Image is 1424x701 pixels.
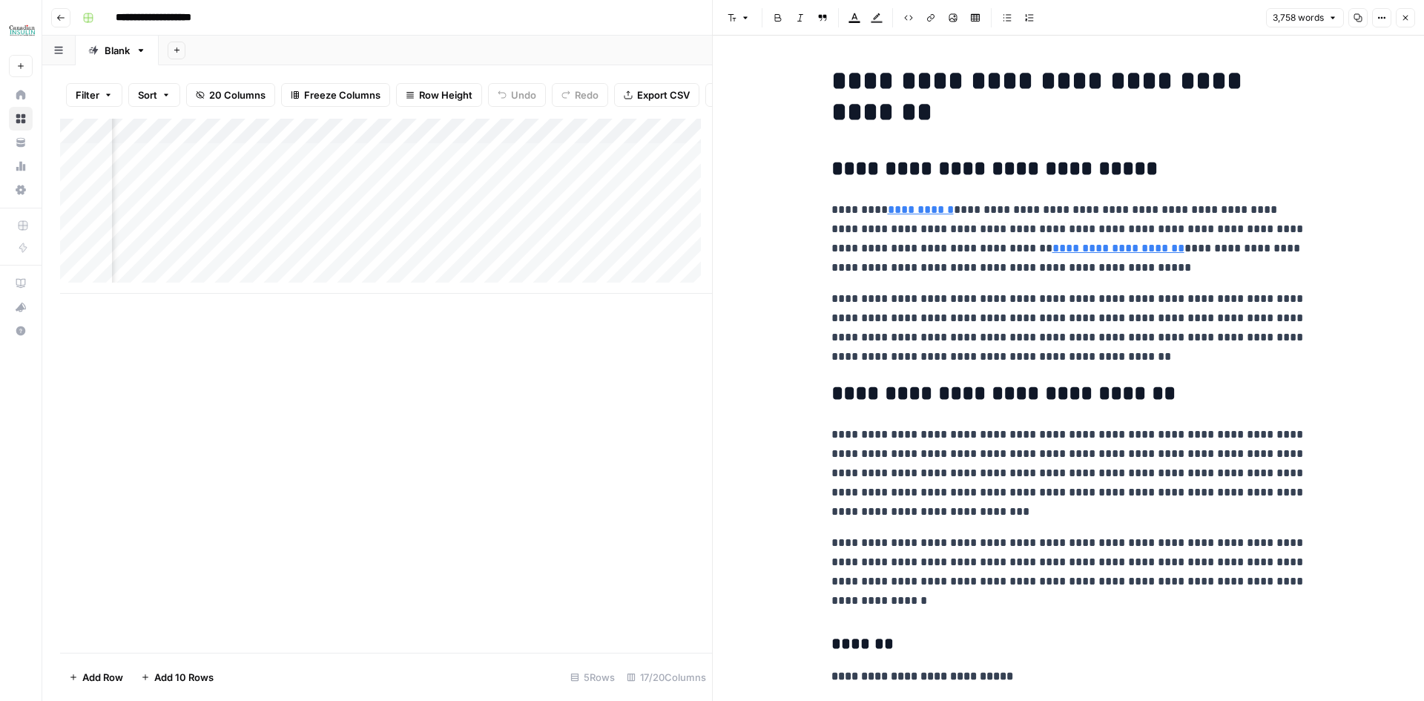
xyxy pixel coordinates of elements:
[10,296,32,318] div: What's new?
[9,107,33,131] a: Browse
[1273,11,1324,24] span: 3,758 words
[128,83,180,107] button: Sort
[564,665,621,689] div: 5 Rows
[76,36,159,65] a: Blank
[552,83,608,107] button: Redo
[66,83,122,107] button: Filter
[9,154,33,178] a: Usage
[9,319,33,343] button: Help + Support
[132,665,222,689] button: Add 10 Rows
[575,88,599,102] span: Redo
[138,88,157,102] span: Sort
[281,83,390,107] button: Freeze Columns
[304,88,380,102] span: Freeze Columns
[9,178,33,202] a: Settings
[60,665,132,689] button: Add Row
[488,83,546,107] button: Undo
[419,88,472,102] span: Row Height
[614,83,699,107] button: Export CSV
[9,17,36,44] img: BCI Logo
[82,670,123,685] span: Add Row
[186,83,275,107] button: 20 Columns
[105,43,130,58] div: Blank
[9,295,33,319] button: What's new?
[9,271,33,295] a: AirOps Academy
[76,88,99,102] span: Filter
[209,88,266,102] span: 20 Columns
[154,670,214,685] span: Add 10 Rows
[9,12,33,49] button: Workspace: BCI
[9,131,33,154] a: Your Data
[396,83,482,107] button: Row Height
[9,83,33,107] a: Home
[621,665,712,689] div: 17/20 Columns
[637,88,690,102] span: Export CSV
[1266,8,1344,27] button: 3,758 words
[511,88,536,102] span: Undo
